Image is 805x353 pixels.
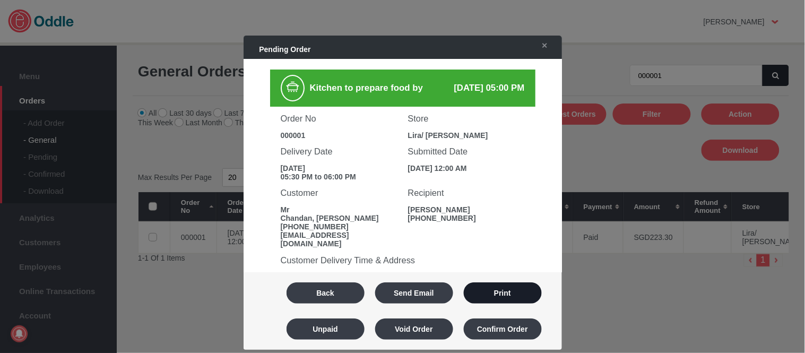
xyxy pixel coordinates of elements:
h3: Customer Delivery Time & Address [281,255,525,265]
div: [DATE] [281,164,397,173]
h3: Delivery Date [281,147,397,157]
div: [DATE] 12:00 AM [408,164,525,173]
h3: Submitted Date [408,147,525,157]
h3: Recipient [408,188,525,198]
div: [EMAIL_ADDRESS][DOMAIN_NAME] [281,231,397,248]
img: cooking.png [284,79,301,95]
div: Kitchen to prepare food by [305,75,443,101]
div: [PERSON_NAME] [408,205,525,214]
h3: Order No [281,114,397,124]
div: [PHONE_NUMBER] [281,222,397,231]
h3: Store [408,114,525,124]
div: 05:30 PM to 06:00 PM [281,173,397,181]
div: [DATE] 05:00 PM [443,83,525,93]
div: Chandan, [PERSON_NAME] [281,214,397,222]
button: Print [464,282,542,304]
button: Send Email [375,282,453,304]
button: Void Order [375,318,453,340]
h3: Customer [281,188,397,198]
div: Mr [281,205,397,214]
button: Confirm Order [464,318,542,340]
button: Back [287,282,365,304]
div: [PHONE_NUMBER] [408,214,525,222]
div: Lira/ [PERSON_NAME] [408,131,525,140]
div: Pending Order [249,40,526,59]
button: Unpaid [287,318,365,340]
a: ✕ [531,36,553,55]
div: 000001 [281,131,397,140]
